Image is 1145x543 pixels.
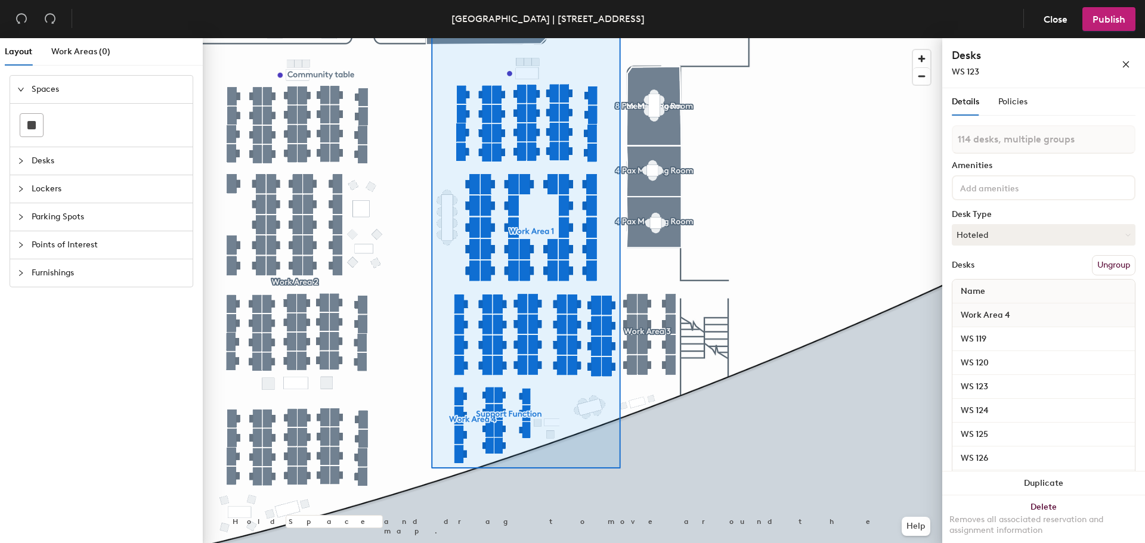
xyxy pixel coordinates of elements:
span: Furnishings [32,259,185,287]
div: Desk Type [952,210,1135,219]
span: Policies [998,97,1028,107]
span: collapsed [17,213,24,221]
span: collapsed [17,241,24,249]
span: Parking Spots [32,203,185,231]
input: Add amenities [958,180,1065,194]
input: Unnamed desk [955,355,1132,371]
h4: Desks [952,48,1083,63]
div: Removes all associated reservation and assignment information [949,514,1138,536]
div: [GEOGRAPHIC_DATA] | [STREET_ADDRESS] [451,11,645,26]
button: Redo (⌘ + ⇧ + Z) [38,7,62,31]
input: Unnamed desk [955,378,1132,395]
button: Undo (⌘ + Z) [10,7,33,31]
input: Unnamed desk [955,402,1132,419]
span: WS 123 [952,67,979,77]
input: Unnamed desk [955,450,1132,467]
input: Unnamed desk [955,426,1132,443]
span: undo [16,13,27,24]
span: Publish [1093,14,1125,25]
button: Hoteled [952,224,1135,246]
button: Duplicate [942,471,1145,495]
span: Layout [5,46,32,57]
span: Lockers [32,175,185,203]
button: Publish [1082,7,1135,31]
span: Close [1044,14,1067,25]
input: Unnamed desk [955,331,1132,347]
button: Close [1033,7,1078,31]
span: close [1122,60,1130,69]
span: Work Area 4 [955,305,1016,326]
span: Desks [32,147,185,175]
span: Name [955,281,991,302]
div: Amenities [952,161,1135,170]
span: collapsed [17,185,24,193]
span: Spaces [32,76,185,103]
button: Ungroup [1092,255,1135,275]
span: collapsed [17,157,24,165]
span: expanded [17,86,24,93]
span: Work Areas (0) [51,46,110,57]
span: Details [952,97,979,107]
span: collapsed [17,269,24,277]
div: Desks [952,260,974,270]
button: Help [902,517,930,536]
span: Points of Interest [32,231,185,259]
